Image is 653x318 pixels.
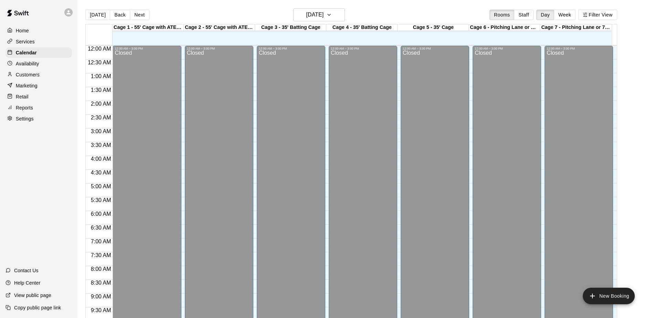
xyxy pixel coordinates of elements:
div: 12:00 AM – 3:00 PM [403,47,467,50]
div: 12:00 AM – 3:00 PM [187,47,251,50]
div: Cage 7 - Pitching Lane or 70' Cage for live at-bats [540,24,611,31]
span: 8:00 AM [89,266,113,272]
span: 3:00 AM [89,128,113,134]
span: 1:30 AM [89,87,113,93]
button: Next [130,10,149,20]
a: Calendar [6,47,72,58]
a: Retail [6,92,72,102]
p: Settings [16,115,34,122]
span: 6:30 AM [89,225,113,231]
div: Cage 1 - 55' Cage with ATEC M3X 2.0 Baseball Pitching Machine [113,24,184,31]
p: Calendar [16,49,37,56]
span: 5:00 AM [89,183,113,189]
div: Cage 3 - 35' Batting Cage [255,24,326,31]
button: add [583,288,635,304]
span: 9:30 AM [89,307,113,313]
span: 4:00 AM [89,156,113,162]
p: Customers [16,71,40,78]
div: Cage 2 - 55' Cage with ATEC M3X 2.0 Baseball Pitching Machine [184,24,255,31]
span: 4:30 AM [89,170,113,176]
span: 2:00 AM [89,101,113,107]
p: Retail [16,93,29,100]
p: Reports [16,104,33,111]
a: Services [6,36,72,47]
p: Help Center [14,279,40,286]
p: Availability [16,60,39,67]
div: Cage 4 - 35' Batting Cage [326,24,398,31]
button: Rooms [489,10,514,20]
p: Contact Us [14,267,39,274]
span: 6:00 AM [89,211,113,217]
span: 9:00 AM [89,294,113,299]
button: [DATE] [293,8,345,21]
a: Marketing [6,81,72,91]
div: 12:00 AM – 3:00 PM [115,47,179,50]
span: 1:00 AM [89,73,113,79]
a: Settings [6,114,72,124]
div: Cage 6 - Pitching Lane or Hitting (35' Cage) [469,24,540,31]
button: Staff [514,10,534,20]
div: Cage 5 - 35' Cage [398,24,469,31]
div: 12:00 AM – 3:00 PM [259,47,323,50]
span: 7:00 AM [89,238,113,244]
p: Copy public page link [14,304,61,311]
span: 3:30 AM [89,142,113,148]
a: Availability [6,59,72,69]
span: 7:30 AM [89,252,113,258]
span: 12:30 AM [86,60,113,65]
span: 8:30 AM [89,280,113,286]
button: [DATE] [85,10,110,20]
h6: [DATE] [306,10,324,20]
p: Services [16,38,35,45]
button: Week [554,10,576,20]
button: Back [110,10,130,20]
span: 5:30 AM [89,197,113,203]
button: Day [536,10,554,20]
div: 12:00 AM – 3:00 PM [547,47,611,50]
p: Home [16,27,29,34]
div: 12:00 AM – 3:00 PM [331,47,395,50]
a: Reports [6,103,72,113]
span: 12:00 AM [86,46,113,52]
div: 12:00 AM – 3:00 PM [475,47,539,50]
button: Filter View [578,10,617,20]
a: Customers [6,70,72,80]
span: 2:30 AM [89,115,113,120]
a: Home [6,25,72,36]
p: View public page [14,292,51,299]
p: Marketing [16,82,38,89]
